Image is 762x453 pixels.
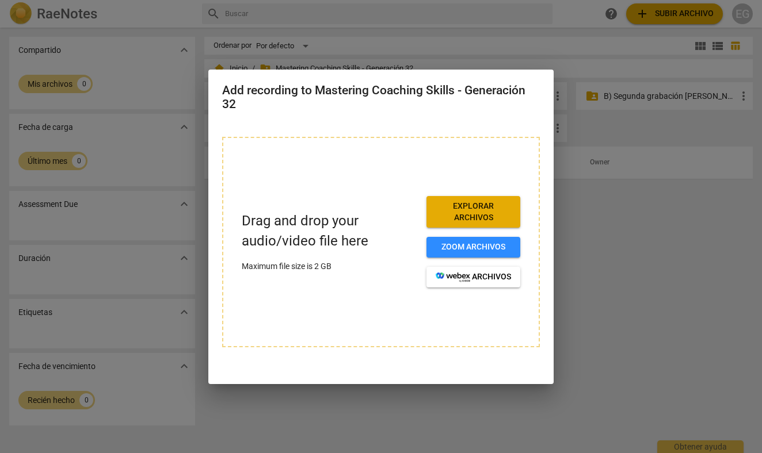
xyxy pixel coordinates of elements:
[436,271,511,283] span: archivos
[242,260,417,272] p: Maximum file size is 2 GB
[436,201,511,223] span: Explorar archivos
[242,211,417,251] p: Drag and drop your audio/video file here
[426,237,520,258] button: Zoom archivos
[222,83,540,112] h2: Add recording to Mastering Coaching Skills - Generación 32
[426,267,520,287] button: archivos
[426,196,520,228] button: Explorar archivos
[436,241,511,253] span: Zoom archivos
